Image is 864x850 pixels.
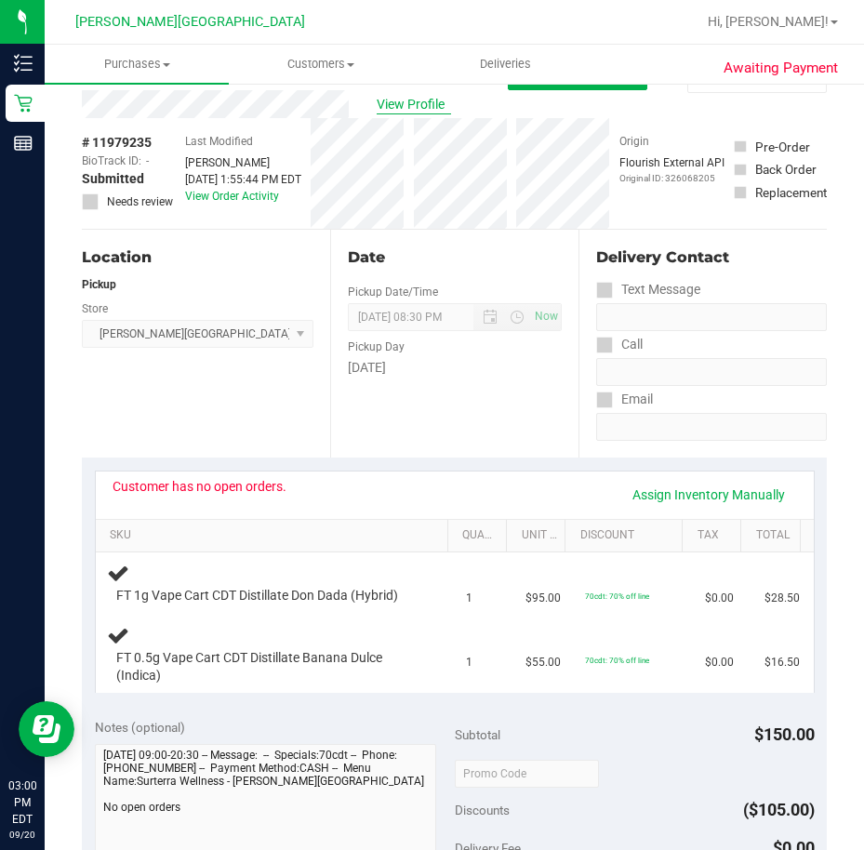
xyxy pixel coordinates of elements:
[455,56,556,73] span: Deliveries
[705,590,734,607] span: $0.00
[348,358,562,378] div: [DATE]
[585,591,649,601] span: 70cdt: 70% off line
[596,276,700,303] label: Text Message
[462,528,498,543] a: Quantity
[348,246,562,269] div: Date
[525,590,561,607] span: $95.00
[82,169,144,189] span: Submitted
[95,720,185,735] span: Notes (optional)
[455,760,599,788] input: Promo Code
[580,528,676,543] a: Discount
[620,479,797,511] a: Assign Inventory Manually
[522,528,558,543] a: Unit Price
[708,14,829,29] span: Hi, [PERSON_NAME]!
[45,56,229,73] span: Purchases
[110,528,441,543] a: SKU
[619,171,724,185] p: Original ID: 326068205
[466,654,472,671] span: 1
[229,45,413,84] a: Customers
[596,358,827,386] input: Format: (999) 999-9999
[75,14,305,30] span: [PERSON_NAME][GEOGRAPHIC_DATA]
[525,654,561,671] span: $55.00
[754,724,815,744] span: $150.00
[596,303,827,331] input: Format: (999) 999-9999
[116,587,398,604] span: FT 1g Vape Cart CDT Distillate Don Dada (Hybrid)
[14,134,33,153] inline-svg: Reports
[113,479,286,494] div: Customer has no open orders.
[146,153,149,169] span: -
[19,701,74,757] iframe: Resource center
[455,727,500,742] span: Subtotal
[82,153,141,169] span: BioTrack ID:
[8,777,36,828] p: 03:00 PM EDT
[82,300,108,317] label: Store
[755,183,827,202] div: Replacement
[724,58,838,79] span: Awaiting Payment
[466,590,472,607] span: 1
[185,133,253,150] label: Last Modified
[596,331,643,358] label: Call
[619,154,724,185] div: Flourish External API
[596,246,827,269] div: Delivery Contact
[455,793,510,827] span: Discounts
[45,45,229,84] a: Purchases
[116,649,419,684] span: FT 0.5g Vape Cart CDT Distillate Banana Dulce (Indica)
[743,800,815,819] span: ($105.00)
[413,45,597,84] a: Deliveries
[377,95,451,114] span: View Profile
[698,528,734,543] a: Tax
[185,171,301,188] div: [DATE] 1:55:44 PM EDT
[107,193,173,210] span: Needs review
[764,590,800,607] span: $28.50
[764,654,800,671] span: $16.50
[14,94,33,113] inline-svg: Retail
[705,654,734,671] span: $0.00
[82,133,152,153] span: # 11979235
[8,828,36,842] p: 09/20
[14,54,33,73] inline-svg: Inventory
[185,154,301,171] div: [PERSON_NAME]
[619,133,649,150] label: Origin
[82,278,116,291] strong: Pickup
[585,656,649,665] span: 70cdt: 70% off line
[755,138,810,156] div: Pre-Order
[348,339,405,355] label: Pickup Day
[185,190,279,203] a: View Order Activity
[82,246,313,269] div: Location
[596,386,653,413] label: Email
[756,528,792,543] a: Total
[755,160,817,179] div: Back Order
[348,284,438,300] label: Pickup Date/Time
[230,56,412,73] span: Customers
